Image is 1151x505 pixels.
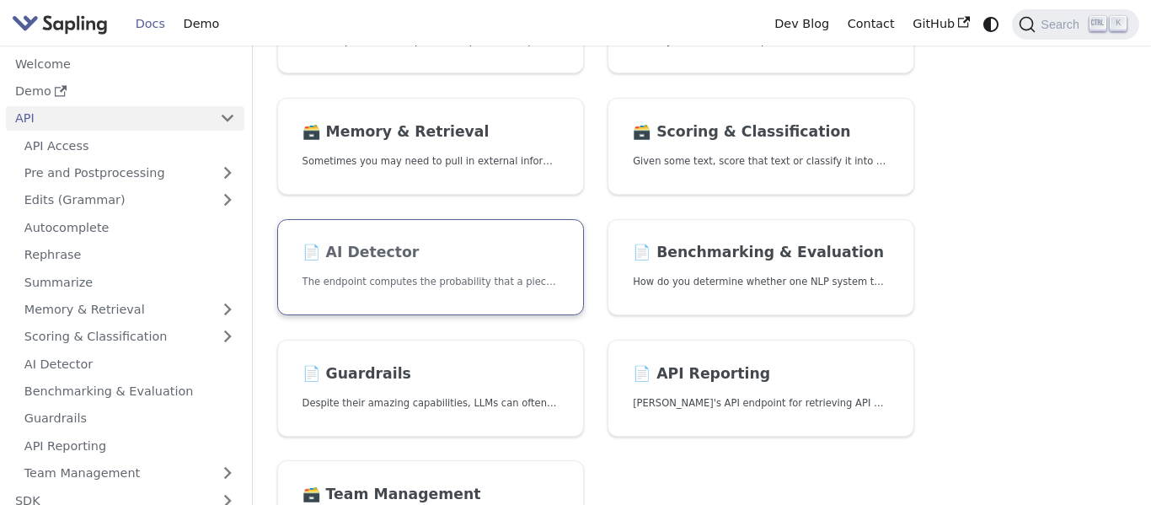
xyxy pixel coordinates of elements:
button: Collapse sidebar category 'API' [211,106,244,131]
h2: AI Detector [302,244,559,262]
a: 📄️ GuardrailsDespite their amazing capabilities, LLMs can often behave in undesired [277,340,584,437]
p: Sapling's API endpoint for retrieving API usage analytics. [633,395,889,411]
a: Rephrase [15,243,244,267]
a: Demo [174,11,228,37]
h2: Scoring & Classification [633,123,889,142]
kbd: K [1110,16,1127,31]
a: AI Detector [15,352,244,376]
span: Search [1036,18,1089,31]
p: The endpoint computes the probability that a piece of text is AI-generated, [302,274,559,290]
p: Given some text, score that text or classify it into one of a set of pre-specified categories. [633,153,889,169]
p: How do you determine whether one NLP system that suggests edits [633,274,889,290]
a: Sapling.ai [12,12,114,36]
a: 🗃️ Scoring & ClassificationGiven some text, score that text or classify it into one of a set of p... [608,98,914,195]
a: Edits (Grammar) [15,188,244,212]
a: API Reporting [15,433,244,458]
a: 🗃️ Memory & RetrievalSometimes you may need to pull in external information that doesn't fit in t... [277,98,584,195]
h2: Team Management [302,486,559,504]
a: Benchmarking & Evaluation [15,379,244,404]
button: Search (Ctrl+K) [1012,9,1138,40]
a: Demo [6,79,244,104]
a: 📄️ API Reporting[PERSON_NAME]'s API endpoint for retrieving API usage analytics. [608,340,914,437]
img: Sapling.ai [12,12,108,36]
a: 📄️ Benchmarking & EvaluationHow do you determine whether one NLP system that suggests edits [608,219,914,316]
a: 📄️ AI DetectorThe endpoint computes the probability that a piece of text is AI-generated, [277,219,584,316]
a: Contact [838,11,904,37]
a: Scoring & Classification [15,325,244,349]
a: API [6,106,211,131]
h2: API Reporting [633,365,889,384]
p: Despite their amazing capabilities, LLMs can often behave in undesired [302,395,559,411]
a: Welcome [6,51,244,76]
a: Docs [126,11,174,37]
h2: Guardrails [302,365,559,384]
a: API Access [15,133,244,158]
a: Pre and Postprocessing [15,161,244,185]
h2: Benchmarking & Evaluation [633,244,889,262]
a: Team Management [15,461,244,486]
p: Sometimes you may need to pull in external information that doesn't fit in the context size of an... [302,153,559,169]
a: Summarize [15,270,244,294]
a: Memory & Retrieval [15,298,244,322]
button: Switch between dark and light mode (currently system mode) [979,12,1004,36]
a: Guardrails [15,406,244,431]
a: GitHub [903,11,978,37]
a: Autocomplete [15,215,244,239]
h2: Memory & Retrieval [302,123,559,142]
a: Dev Blog [765,11,838,37]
